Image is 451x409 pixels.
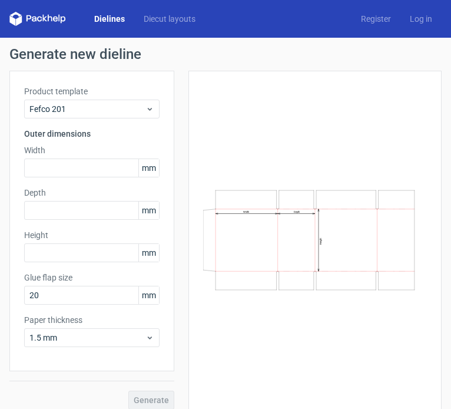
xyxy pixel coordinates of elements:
label: Height [24,229,160,241]
a: Dielines [85,13,134,25]
span: mm [138,159,159,177]
span: 1.5 mm [29,332,145,344]
text: Width [243,210,250,213]
a: Diecut layouts [134,13,205,25]
label: Glue flap size [24,272,160,283]
text: Height [319,238,322,245]
span: Fefco 201 [29,103,145,115]
label: Paper thickness [24,314,160,326]
h1: Generate new dieline [9,47,442,61]
span: mm [138,244,159,262]
label: Width [24,144,160,156]
text: Depth [294,210,300,213]
label: Depth [24,187,160,199]
label: Product template [24,85,160,97]
h3: Outer dimensions [24,128,160,140]
a: Register [351,13,400,25]
span: mm [138,202,159,219]
a: Log in [400,13,442,25]
span: mm [138,286,159,304]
